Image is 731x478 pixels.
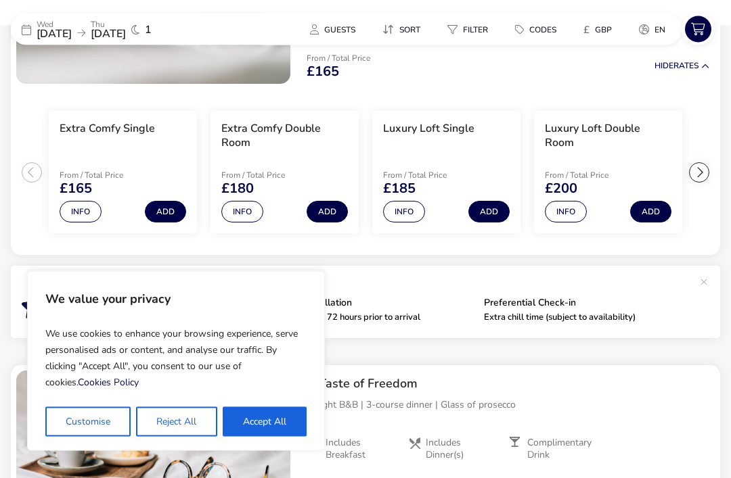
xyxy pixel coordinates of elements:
[66,277,693,288] p: Book Direct Benefits
[307,55,370,63] p: From / Total Price
[299,20,372,39] naf-pibe-menu-bar-item: Guests
[307,201,348,223] button: Add
[60,183,92,196] span: £165
[45,285,307,312] p: We value your privacy
[11,14,214,45] div: Wed[DATE]Thu[DATE]1
[463,24,488,35] span: Filter
[437,20,499,39] button: Filter
[484,299,682,308] p: Preferential Check-in
[573,20,628,39] naf-pibe-menu-bar-item: £GBP
[372,20,437,39] naf-pibe-menu-bar-item: Sort
[145,24,152,35] span: 1
[545,201,587,223] button: Info
[307,398,709,412] p: 1 night B&B | 3-course dinner | Glass of prosecco
[399,24,420,35] span: Sort
[545,122,671,151] h3: Luxury Loft Double Room
[78,376,139,389] a: Cookies Policy
[42,106,204,240] swiper-slide: 1 / 6
[307,377,709,392] h2: A Taste of Freedom
[145,201,186,223] button: Add
[221,183,254,196] span: £180
[221,122,348,151] h3: Extra Comfy Double Room
[296,366,720,473] div: A Taste of Freedom1 night B&B | 3-course dinner | Glass of proseccoIncludes BreakfastIncludes Din...
[468,201,510,223] button: Add
[628,20,676,39] button: en
[527,437,598,462] span: Complimentary Drink
[630,201,671,223] button: Add
[27,271,325,451] div: We value your privacy
[307,66,339,79] span: £165
[45,320,307,396] p: We use cookies to enhance your browsing experience, serve personalised ads or content, and analys...
[484,314,682,322] p: Extra chill time (subject to availability)
[573,20,623,39] button: £GBP
[326,437,397,462] span: Includes Breakfast
[365,106,527,240] swiper-slide: 3 / 6
[45,407,131,437] button: Customise
[324,24,355,35] span: Guests
[299,20,366,39] button: Guests
[372,20,431,39] button: Sort
[383,201,425,223] button: Info
[275,314,474,322] p: Cancel up to 72 hours prior to arrival
[60,201,102,223] button: Info
[223,407,307,437] button: Accept All
[545,183,577,196] span: £200
[37,20,72,28] p: Wed
[383,172,479,180] p: From / Total Price
[221,172,317,180] p: From / Total Price
[655,24,665,35] span: en
[595,24,612,35] span: GBP
[136,407,217,437] button: Reject All
[504,20,567,39] button: Codes
[91,26,126,41] span: [DATE]
[383,183,416,196] span: £185
[504,20,573,39] naf-pibe-menu-bar-item: Codes
[60,172,156,180] p: From / Total Price
[529,24,556,35] span: Codes
[91,20,126,28] p: Thu
[527,106,689,240] swiper-slide: 4 / 6
[275,299,474,308] p: Free Cancellation
[221,201,263,223] button: Info
[437,20,504,39] naf-pibe-menu-bar-item: Filter
[545,172,641,180] p: From / Total Price
[204,106,365,240] swiper-slide: 2 / 6
[583,23,590,37] i: £
[60,122,155,137] h3: Extra Comfy Single
[426,437,497,462] span: Includes Dinner(s)
[383,122,474,137] h3: Luxury Loft Single
[655,61,673,72] span: Hide
[655,62,709,71] button: HideRates
[37,26,72,41] span: [DATE]
[628,20,682,39] naf-pibe-menu-bar-item: en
